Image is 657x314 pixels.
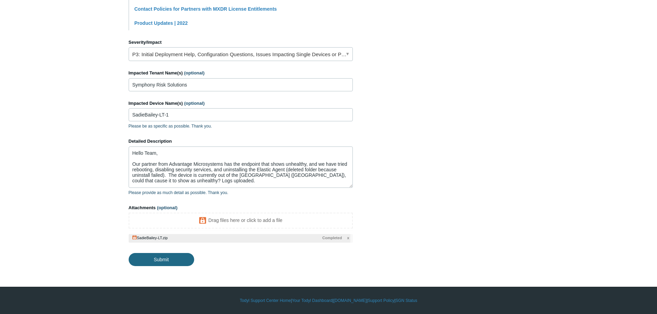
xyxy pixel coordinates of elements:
[240,297,291,304] a: Todyl Support Center Home
[347,235,349,241] span: x
[396,297,417,304] a: SGN Status
[129,297,529,304] div: | | | |
[129,253,194,266] input: Submit
[129,138,353,145] label: Detailed Description
[157,205,177,210] span: (optional)
[129,39,353,46] label: Severity/Impact
[129,190,353,196] p: Please provide as much detail as possible. Thank you.
[292,297,332,304] a: Your Todyl Dashboard
[334,297,367,304] a: [DOMAIN_NAME]
[129,204,353,211] label: Attachments
[368,297,394,304] a: Support Policy
[184,101,205,106] span: (optional)
[135,20,188,26] a: Product Updates | 2022
[135,6,277,12] a: Contact Policies for Partners with MXDR License Entitlements
[129,70,353,77] label: Impacted Tenant Name(s)
[129,47,353,61] a: P3: Initial Deployment Help, Configuration Questions, Issues Impacting Single Devices or Past Out...
[129,100,353,107] label: Impacted Device Name(s)
[322,235,342,241] span: Completed
[129,123,353,129] p: Please be as specific as possible. Thank you.
[184,70,205,75] span: (optional)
